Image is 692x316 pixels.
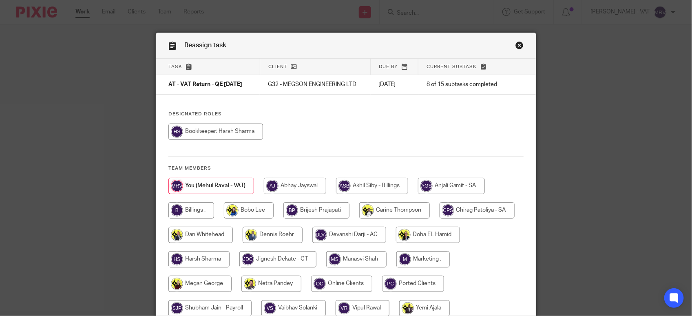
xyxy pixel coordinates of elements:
[184,42,226,49] span: Reassign task
[268,80,362,88] p: G32 - MEGSON ENGINEERING LTD
[168,111,524,117] h4: Designated Roles
[168,64,182,69] span: Task
[268,64,287,69] span: Client
[168,165,524,172] h4: Team members
[418,75,510,95] td: 8 of 15 subtasks completed
[379,64,398,69] span: Due by
[427,64,477,69] span: Current subtask
[168,82,242,88] span: AT - VAT Return - QE [DATE]
[515,41,524,52] a: Close this dialog window
[379,80,410,88] p: [DATE]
